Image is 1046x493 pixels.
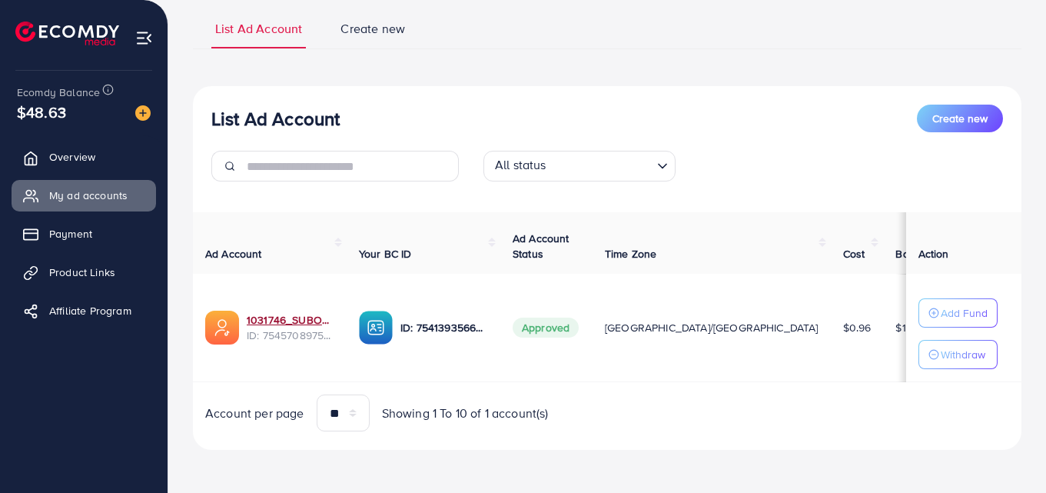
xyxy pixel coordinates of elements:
iframe: Chat [981,424,1034,481]
img: menu [135,29,153,47]
span: $0.96 [843,320,872,335]
span: Ad Account [205,246,262,261]
span: $48.63 [17,101,66,123]
button: Withdraw [918,340,998,369]
span: List Ad Account [215,20,302,38]
button: Create new [917,105,1003,132]
a: My ad accounts [12,180,156,211]
button: Add Fund [918,298,998,328]
span: [GEOGRAPHIC_DATA]/[GEOGRAPHIC_DATA] [605,320,819,335]
img: ic-ads-acc.e4c84228.svg [205,311,239,345]
a: Product Links [12,257,156,288]
span: Time Zone [605,246,656,261]
span: Ad Account Status [513,231,569,261]
span: Ecomdy Balance [17,85,100,100]
a: Payment [12,218,156,249]
img: logo [15,22,119,45]
span: Payment [49,226,92,242]
span: My ad accounts [49,188,128,203]
span: Overview [49,149,95,165]
span: Your BC ID [359,246,412,261]
span: Account per page [205,405,304,422]
span: Showing 1 To 10 of 1 account(s) [382,405,549,422]
p: Add Fund [941,304,988,322]
a: Overview [12,142,156,172]
h3: List Ad Account [211,108,340,130]
span: Affiliate Program [49,303,131,318]
span: Approved [513,318,579,338]
p: ID: 7541393566552277010 [400,318,488,337]
div: <span class='underline'>1031746_SUBOO_1756872482943</span></br>7545708975233384466 [247,312,334,344]
p: Withdraw [941,345,985,364]
span: Cost [843,246,865,261]
div: Search for option [483,151,676,182]
span: ID: 7545708975233384466 [247,328,334,343]
span: All status [492,153,550,178]
span: Create new [932,111,988,126]
a: Affiliate Program [12,295,156,326]
span: Create new [340,20,405,38]
span: Product Links [49,265,115,280]
input: Search for option [551,154,651,178]
a: 1031746_SUBOO_1756872482943 [247,312,334,328]
img: ic-ba-acc.ded83a64.svg [359,311,393,345]
span: Action [918,246,949,261]
img: image [135,105,151,121]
